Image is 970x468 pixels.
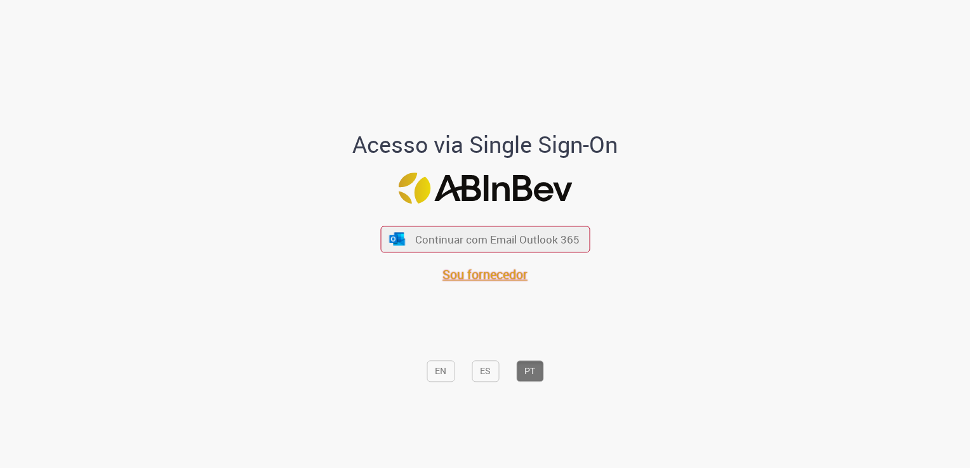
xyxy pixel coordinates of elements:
[415,232,580,247] span: Continuar com Email Outlook 365
[472,361,499,382] button: ES
[427,361,455,382] button: EN
[398,172,572,204] img: Logo ABInBev
[442,266,528,283] a: Sou fornecedor
[516,361,543,382] button: PT
[309,132,661,157] h1: Acesso via Single Sign-On
[380,226,590,252] button: ícone Azure/Microsoft 360 Continuar com Email Outlook 365
[389,232,406,245] img: ícone Azure/Microsoft 360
